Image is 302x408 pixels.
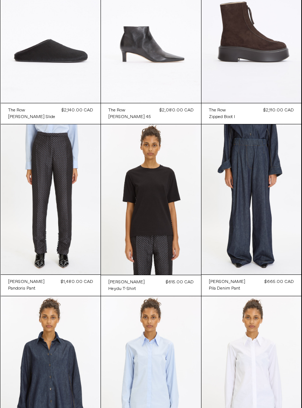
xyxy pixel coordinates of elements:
[108,286,145,292] a: Heydu T-Shirt
[108,114,151,120] a: [PERSON_NAME] 45
[108,107,125,114] div: The Row
[209,107,235,114] a: The Row
[209,279,245,285] div: [PERSON_NAME]
[108,279,145,286] a: [PERSON_NAME]
[8,107,55,114] a: The Row
[8,107,25,114] div: The Row
[108,286,136,292] div: Heydu T-Shirt
[61,279,93,285] div: $1,480.00 CAD
[159,107,194,114] div: $2,080.00 CAD
[8,286,35,292] div: Pandoris Pant
[209,114,235,120] a: Zipped Boot I
[209,279,245,285] a: [PERSON_NAME]
[209,285,245,292] a: Pila Denim Pant
[264,279,294,285] div: $665.00 CAD
[108,107,151,114] a: The Row
[209,286,240,292] div: Pila Denim Pant
[8,114,55,120] a: [PERSON_NAME] Slide
[263,107,294,114] div: $2,110.00 CAD
[8,279,45,285] a: [PERSON_NAME]
[209,107,226,114] div: The Row
[8,285,45,292] a: Pandoris Pant
[62,107,93,114] div: $2,140.00 CAD
[101,124,201,275] img: Dries Van Noten Heydu T-Shirt in black
[201,124,302,274] img: Pila Denim Pant
[8,279,45,285] div: [PERSON_NAME]
[1,124,101,274] img: Dries Van Noten Pandoris Pant in navy
[166,279,194,286] div: $615.00 CAD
